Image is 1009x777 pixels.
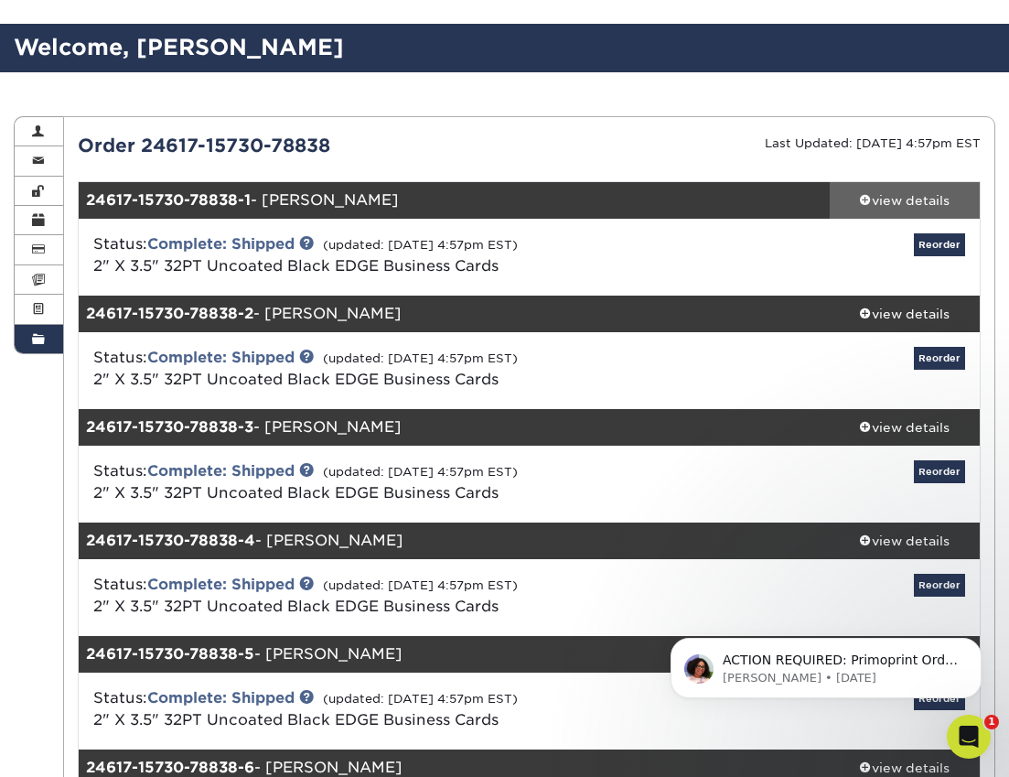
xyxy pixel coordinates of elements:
small: Last Updated: [DATE] 4:57pm EST [765,136,981,150]
a: 2" X 3.5" 32PT Uncoated Black EDGE Business Cards [93,371,499,388]
small: (updated: [DATE] 4:57pm EST) [323,465,518,479]
a: 2" X 3.5" 32PT Uncoated Black EDGE Business Cards [93,484,499,502]
a: Reorder [914,233,965,256]
div: Status: [80,460,680,504]
a: Complete: Shipped [147,349,295,366]
div: Status: [80,233,680,277]
p: Message from Avery, sent 42w ago [80,70,316,87]
strong: 24617-15730-78838-6 [86,759,254,776]
a: view details [830,409,980,446]
a: view details [830,182,980,219]
div: Status: [80,574,680,618]
a: Complete: Shipped [147,576,295,593]
strong: 24617-15730-78838-3 [86,418,253,436]
div: Status: [80,687,680,731]
a: 2" X 3.5" 32PT Uncoated Black EDGE Business Cards [93,711,499,728]
div: view details [830,532,980,550]
div: view details [830,191,980,210]
a: 2" X 3.5" 32PT Uncoated Black EDGE Business Cards [93,257,499,275]
div: - [PERSON_NAME] [79,182,830,219]
strong: 24617-15730-78838-1 [86,191,251,209]
a: Reorder [914,460,965,483]
a: Complete: Shipped [147,689,295,707]
div: view details [830,759,980,777]
a: Complete: Shipped [147,462,295,480]
div: - [PERSON_NAME] [79,409,830,446]
iframe: Intercom live chat [947,715,991,759]
span: 1 [984,715,999,729]
div: view details [830,418,980,437]
small: (updated: [DATE] 4:57pm EST) [323,578,518,592]
div: view details [830,305,980,323]
div: Order 24617-15730-78838 [64,132,530,159]
small: (updated: [DATE] 4:57pm EST) [323,692,518,706]
div: - [PERSON_NAME] [79,523,830,559]
a: view details [830,296,980,332]
div: - [PERSON_NAME] [79,296,830,332]
div: - [PERSON_NAME] [79,636,830,673]
a: Reorder [914,347,965,370]
small: (updated: [DATE] 4:57pm EST) [323,238,518,252]
a: view details [830,523,980,559]
strong: 24617-15730-78838-4 [86,532,255,549]
iframe: Intercom notifications message [643,599,1009,728]
a: Reorder [914,574,965,597]
strong: 24617-15730-78838-5 [86,645,254,663]
div: Status: [80,347,680,391]
span: ACTION REQUIRED: Primoprint Order [CREDIT_CARD_NUMBER] Good morning [PERSON_NAME], Thank you for ... [80,53,315,577]
a: Complete: Shipped [147,235,295,253]
small: (updated: [DATE] 4:57pm EST) [323,351,518,365]
strong: 24617-15730-78838-2 [86,305,253,322]
a: 2" X 3.5" 32PT Uncoated Black EDGE Business Cards [93,598,499,615]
